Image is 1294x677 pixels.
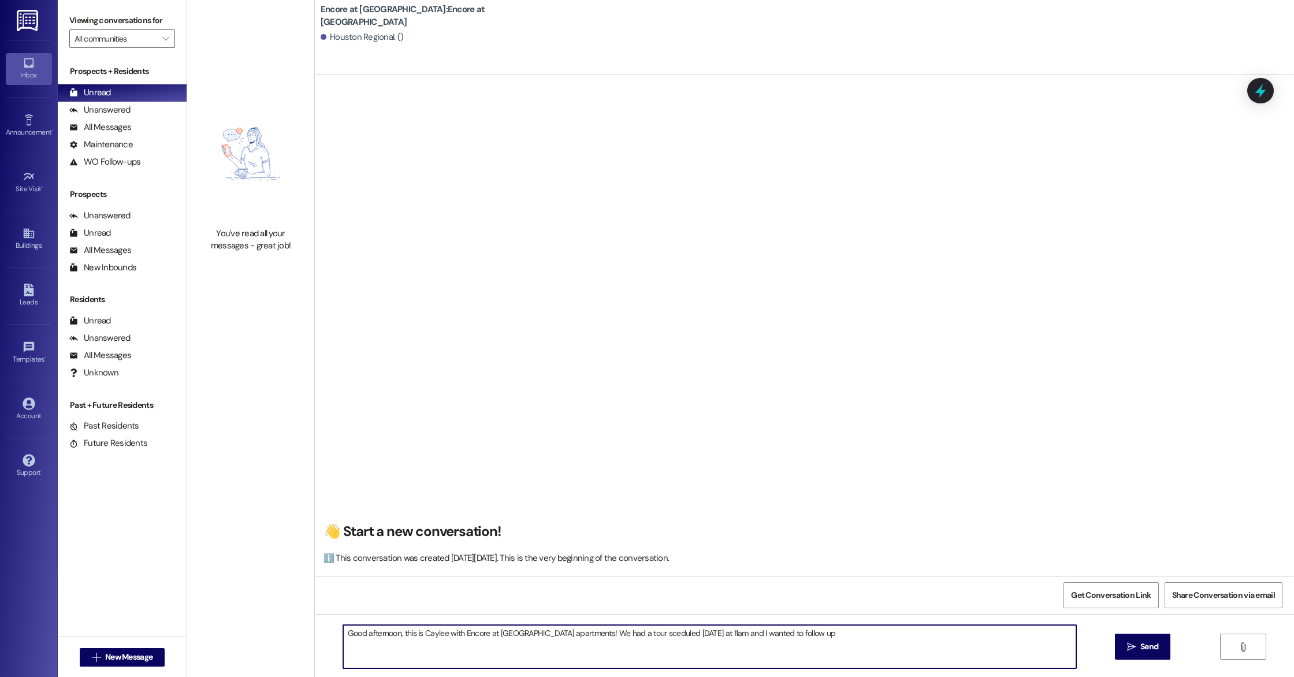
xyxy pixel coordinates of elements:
[6,280,52,311] a: Leads
[58,293,187,306] div: Residents
[58,65,187,77] div: Prospects + Residents
[1239,642,1247,652] i: 
[1165,582,1282,608] button: Share Conversation via email
[69,332,131,344] div: Unanswered
[6,451,52,482] a: Support
[51,127,53,135] span: •
[69,420,139,432] div: Past Residents
[200,228,302,252] div: You've read all your messages - great job!
[69,262,136,274] div: New Inbounds
[17,10,40,31] img: ResiDesk Logo
[58,399,187,411] div: Past + Future Residents
[69,367,118,379] div: Unknown
[321,31,403,43] div: Houston Regional. ()
[323,552,1280,564] div: ℹ️ This conversation was created [DATE][DATE]. This is the very beginning of the conversation.
[105,651,153,663] span: New Message
[69,315,111,327] div: Unread
[6,394,52,425] a: Account
[92,653,101,662] i: 
[69,156,140,168] div: WO Follow-ups
[321,3,552,28] b: Encore at [GEOGRAPHIC_DATA]: Encore at [GEOGRAPHIC_DATA]
[1064,582,1158,608] button: Get Conversation Link
[44,354,46,362] span: •
[69,87,111,99] div: Unread
[1127,642,1136,652] i: 
[42,183,43,191] span: •
[1172,589,1275,601] span: Share Conversation via email
[323,523,1280,541] h2: 👋 Start a new conversation!
[80,648,165,667] button: New Message
[58,188,187,200] div: Prospects
[69,227,111,239] div: Unread
[69,437,147,449] div: Future Residents
[1140,641,1158,653] span: Send
[162,34,169,43] i: 
[200,86,302,221] img: empty-state
[6,53,52,84] a: Inbox
[69,104,131,116] div: Unanswered
[69,121,131,133] div: All Messages
[6,337,52,369] a: Templates •
[69,244,131,256] div: All Messages
[343,625,1076,668] textarea: Good afternoon, this is Caylee with Encore at [GEOGRAPHIC_DATA] apartments! We had a tour scedule...
[1115,634,1171,660] button: Send
[6,167,52,198] a: Site Visit •
[69,210,131,222] div: Unanswered
[69,139,133,151] div: Maintenance
[69,349,131,362] div: All Messages
[69,12,175,29] label: Viewing conversations for
[75,29,157,48] input: All communities
[1071,589,1151,601] span: Get Conversation Link
[6,224,52,255] a: Buildings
